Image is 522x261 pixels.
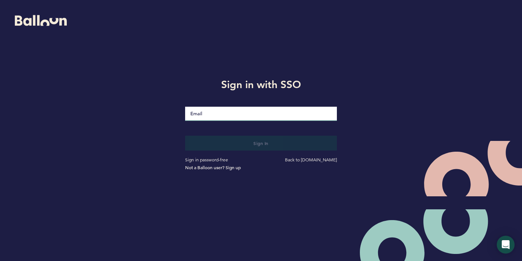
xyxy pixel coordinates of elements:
a: Not a Balloon user? Sign up [185,164,241,170]
div: Open Intercom Messenger [497,236,515,254]
a: Sign in password-free [185,157,228,162]
h1: Sign in with SSO [180,77,342,92]
button: Sign in [185,136,337,151]
input: Email [185,107,337,121]
a: Back to [DOMAIN_NAME] [285,157,337,162]
span: Sign in [253,140,269,146]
